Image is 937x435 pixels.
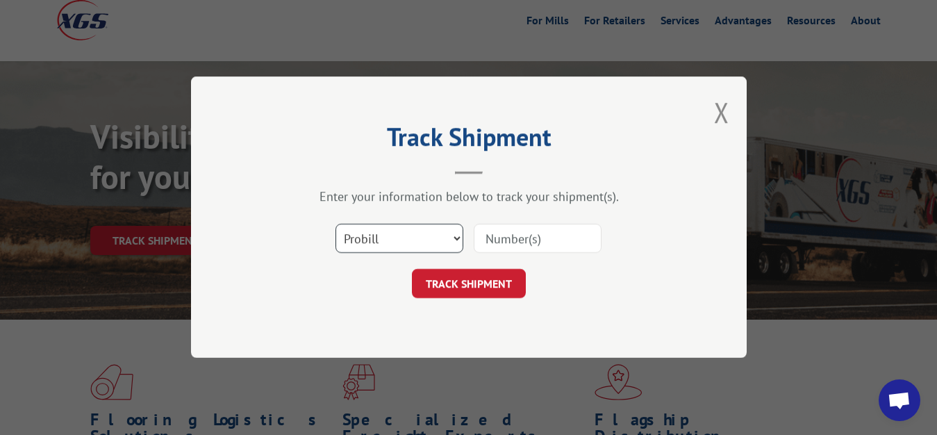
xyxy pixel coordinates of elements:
button: Close modal [714,94,729,131]
button: TRACK SHIPMENT [412,270,526,299]
div: Open chat [879,379,920,421]
h2: Track Shipment [260,127,677,154]
input: Number(s) [474,224,602,254]
div: Enter your information below to track your shipment(s). [260,189,677,205]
